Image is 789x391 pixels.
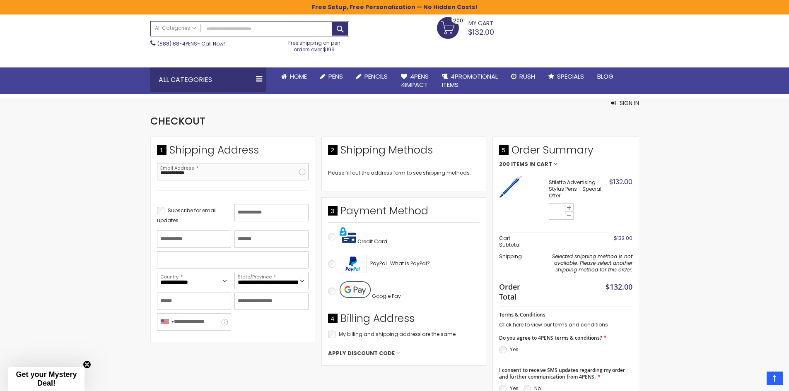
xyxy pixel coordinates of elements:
div: United States: +1 [157,314,176,330]
span: Do you agree to 4PENS terms & conditions? [499,334,602,341]
iframe: Google Customer Reviews [721,369,789,391]
strong: Order Total [499,281,527,302]
span: Subscribe for email updates [157,207,217,224]
a: All Categories [151,22,200,35]
span: Specials [557,72,584,81]
div: Get your Mystery Deal!Close teaser [8,367,84,391]
span: 200 [453,17,463,24]
strong: Stiletto Advertising Stylus Pens - Special Offer [549,179,607,199]
span: Google Pay [372,293,401,300]
a: Specials [542,67,591,86]
span: Selected shipping method is not available. Please select another shipping method for this order. [552,253,632,273]
span: All Categories [155,25,196,31]
span: $132.00 [468,27,494,37]
span: 4Pens 4impact [401,72,429,89]
span: Pencils [364,72,388,81]
span: Checkout [150,114,205,128]
div: Billing Address [328,312,480,330]
img: Pay with Google Pay [340,281,371,298]
span: Shipping [499,253,522,260]
span: $132.00 [614,235,632,242]
div: All Categories [150,67,266,92]
label: Yes [510,346,519,353]
span: What is PayPal? [390,260,430,267]
span: Credit Card [357,238,387,245]
img: Stiletto Advertising Stylus Pens-Blue [499,175,522,198]
span: My billing and shipping address are the same [339,331,456,338]
span: Blog [597,72,613,81]
th: Cart Subtotal [499,232,531,251]
a: Pencils [350,67,394,86]
a: Pens [314,67,350,86]
span: $132.00 [606,282,632,292]
a: Home [275,67,314,86]
div: Payment Method [328,204,480,222]
img: Pay with credit card [340,227,356,243]
span: Pens [328,72,343,81]
span: 4PROMOTIONAL ITEMS [442,72,498,89]
span: I consent to receive SMS updates regarding my order and further communication from 4PENS. [499,367,625,380]
a: (888) 88-4PENS [157,40,197,47]
span: PayPal [370,260,387,267]
a: 4PROMOTIONALITEMS [435,67,504,94]
span: Get your Mystery Deal! [16,370,77,387]
span: - Call Now! [157,40,225,47]
span: Apply Discount Code [328,350,395,357]
div: Please fill out the address form to see shipping methods. [328,170,480,176]
span: Home [290,72,307,81]
a: Click here to view our terms and conditions [499,321,608,328]
span: $132.00 [609,177,632,187]
span: Rush [519,72,535,81]
button: Close teaser [83,360,91,369]
span: Terms & Conditions [499,311,545,318]
span: Sign In [620,99,639,107]
a: 4Pens4impact [394,67,435,94]
button: Sign In [611,99,639,107]
a: $132.00 200 [437,17,494,38]
div: Free shipping on pen orders over $199 [280,36,349,53]
span: Items in Cart [511,161,552,167]
a: Rush [504,67,542,86]
span: Order Summary [499,143,632,161]
span: 200 [499,161,510,167]
a: What is PayPal? [390,259,430,269]
div: Shipping Methods [328,143,480,161]
a: Blog [591,67,620,86]
img: Acceptance Mark [339,255,367,273]
div: Shipping Address [157,143,309,161]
